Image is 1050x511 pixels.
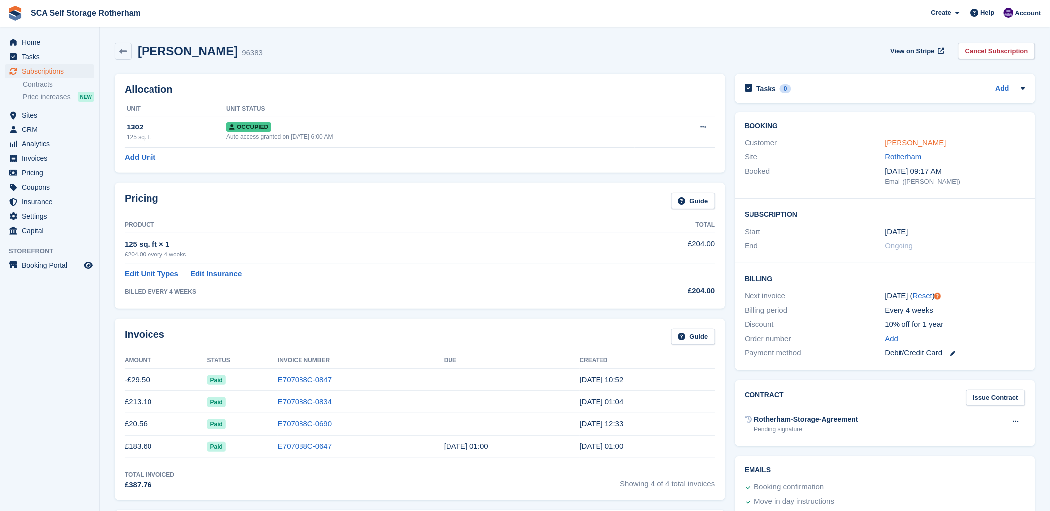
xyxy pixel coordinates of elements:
[604,285,715,297] div: £204.00
[885,305,1025,316] div: Every 4 weeks
[5,50,94,64] a: menu
[125,435,207,458] td: £183.60
[931,8,951,18] span: Create
[127,122,226,133] div: 1302
[757,84,776,93] h2: Tasks
[23,80,94,89] a: Contracts
[23,91,94,102] a: Price increases NEW
[125,250,604,259] div: £204.00 every 4 weeks
[745,466,1025,474] h2: Emails
[604,233,715,264] td: £204.00
[885,319,1025,330] div: 10% off for 1 year
[745,240,885,252] div: End
[127,133,226,142] div: 125 sq. ft
[780,84,791,93] div: 0
[754,425,858,434] div: Pending signature
[745,151,885,163] div: Site
[5,195,94,209] a: menu
[745,209,1025,219] h2: Subscription
[5,209,94,223] a: menu
[885,177,1025,187] div: Email ([PERSON_NAME])
[125,268,178,280] a: Edit Unit Types
[745,273,1025,283] h2: Billing
[125,101,226,117] th: Unit
[22,64,82,78] span: Subscriptions
[125,329,164,345] h2: Invoices
[580,397,624,406] time: 2025-08-17 00:04:13 UTC
[5,151,94,165] a: menu
[226,101,635,117] th: Unit Status
[207,353,278,369] th: Status
[745,137,885,149] div: Customer
[22,224,82,238] span: Capital
[5,180,94,194] a: menu
[22,195,82,209] span: Insurance
[278,442,332,450] a: E707088C-0647
[891,46,935,56] span: View on Stripe
[5,123,94,136] a: menu
[22,50,82,64] span: Tasks
[1015,8,1041,18] span: Account
[885,138,946,147] a: [PERSON_NAME]
[5,224,94,238] a: menu
[22,123,82,136] span: CRM
[278,419,332,428] a: E707088C-0690
[22,108,82,122] span: Sites
[745,305,885,316] div: Billing period
[5,166,94,180] a: menu
[981,8,995,18] span: Help
[885,226,908,238] time: 2025-07-20 00:00:00 UTC
[885,333,899,345] a: Add
[278,375,332,383] a: E707088C-0847
[754,414,858,425] div: Rotherham-Storage-Agreement
[278,353,444,369] th: Invoice Number
[604,217,715,233] th: Total
[745,333,885,345] div: Order number
[125,217,604,233] th: Product
[22,35,82,49] span: Home
[885,241,913,250] span: Ongoing
[620,470,715,491] span: Showing 4 of 4 total invoices
[580,442,624,450] time: 2025-07-20 00:00:47 UTC
[242,47,263,59] div: 96383
[22,209,82,223] span: Settings
[5,64,94,78] a: menu
[885,290,1025,302] div: [DATE] ( )
[745,226,885,238] div: Start
[138,44,238,58] h2: [PERSON_NAME]
[933,292,942,301] div: Tooltip anchor
[9,246,99,256] span: Storefront
[996,83,1009,95] a: Add
[580,375,624,383] time: 2025-08-19 09:52:11 UTC
[125,193,158,209] h2: Pricing
[22,151,82,165] span: Invoices
[125,391,207,413] td: £213.10
[226,132,635,141] div: Auto access granted on [DATE] 6:00 AM
[22,137,82,151] span: Analytics
[745,290,885,302] div: Next invoice
[5,258,94,272] a: menu
[78,92,94,102] div: NEW
[5,108,94,122] a: menu
[125,84,715,95] h2: Allocation
[125,470,174,479] div: Total Invoiced
[754,481,824,493] div: Booking confirmation
[207,375,226,385] span: Paid
[745,122,1025,130] h2: Booking
[5,35,94,49] a: menu
[27,5,145,21] a: SCA Self Storage Rotherham
[22,166,82,180] span: Pricing
[885,166,1025,177] div: [DATE] 09:17 AM
[207,419,226,429] span: Paid
[754,496,835,508] div: Move in day instructions
[207,397,226,407] span: Paid
[1004,8,1014,18] img: Kelly Neesham
[8,6,23,21] img: stora-icon-8386f47178a22dfd0bd8f6a31ec36ba5ce8667c1dd55bd0f319d3a0aa187defe.svg
[745,390,784,406] h2: Contract
[23,92,71,102] span: Price increases
[671,193,715,209] a: Guide
[5,137,94,151] a: menu
[580,353,715,369] th: Created
[745,166,885,187] div: Booked
[966,390,1025,406] a: Issue Contract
